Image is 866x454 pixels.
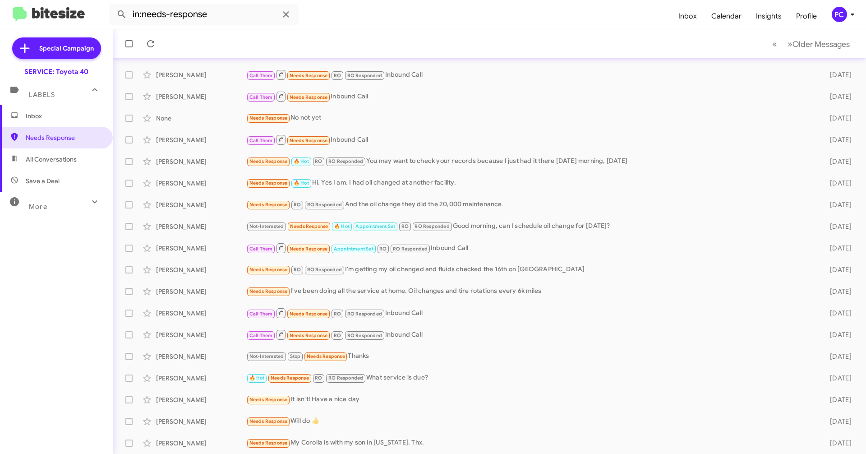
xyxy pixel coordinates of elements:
[246,134,815,145] div: Inbound Call
[156,200,246,209] div: [PERSON_NAME]
[156,287,246,296] div: [PERSON_NAME]
[815,92,859,101] div: [DATE]
[815,244,859,253] div: [DATE]
[249,267,288,273] span: Needs Response
[156,395,246,404] div: [PERSON_NAME]
[315,158,322,164] span: RO
[815,200,859,209] div: [DATE]
[249,311,273,317] span: Call Them
[815,374,859,383] div: [DATE]
[156,330,246,339] div: [PERSON_NAME]
[290,223,328,229] span: Needs Response
[26,133,102,142] span: Needs Response
[334,246,373,252] span: Appointment Set
[415,223,449,229] span: RO Responded
[307,202,342,208] span: RO Responded
[246,156,815,167] div: You may want to check your records because I just had it there [DATE] morning, [DATE]
[815,417,859,426] div: [DATE]
[246,113,815,123] div: No not yet
[246,221,815,232] div: Good morning, can I schedule oil change for [DATE]?
[782,35,855,53] button: Next
[249,73,273,79] span: Call Them
[815,330,859,339] div: [DATE]
[249,397,288,403] span: Needs Response
[815,157,859,166] div: [DATE]
[401,223,409,229] span: RO
[156,135,246,144] div: [PERSON_NAME]
[792,39,850,49] span: Older Messages
[379,246,387,252] span: RO
[156,352,246,361] div: [PERSON_NAME]
[393,246,428,252] span: RO Responded
[815,114,859,123] div: [DATE]
[249,223,284,229] span: Not-Interested
[815,395,859,404] div: [DATE]
[156,374,246,383] div: [PERSON_NAME]
[815,309,859,318] div: [DATE]
[290,353,301,359] span: Stop
[347,311,382,317] span: RO Responded
[249,246,273,252] span: Call Them
[789,3,824,29] a: Profile
[290,246,328,252] span: Needs Response
[249,94,273,100] span: Call Them
[246,438,815,448] div: My Corolla is with my son in [US_STATE]. Thx.
[249,115,288,121] span: Needs Response
[156,244,246,253] div: [PERSON_NAME]
[315,375,322,381] span: RO
[246,199,815,210] div: And the oil change they did the 20,000 maintenance
[246,242,815,254] div: Inbound Call
[26,111,102,120] span: Inbox
[334,311,341,317] span: RO
[156,309,246,318] div: [PERSON_NAME]
[249,418,288,424] span: Needs Response
[246,307,815,319] div: Inbound Call
[355,223,395,229] span: Appointment Set
[294,267,301,273] span: RO
[307,267,342,273] span: RO Responded
[334,223,350,229] span: 🔥 Hot
[109,4,299,25] input: Search
[328,158,363,164] span: RO Responded
[246,394,815,405] div: It isn't! Have a nice day
[246,178,815,188] div: Hi. Yes I am. I had oil changed at another facility.
[246,286,815,296] div: I've been doing all the service at home. Oil changes and tire rotations every 6k miles
[815,265,859,274] div: [DATE]
[815,179,859,188] div: [DATE]
[788,38,792,50] span: »
[246,351,815,361] div: Thanks
[29,203,47,211] span: More
[832,7,847,22] div: PC
[246,329,815,340] div: Inbound Call
[249,440,288,446] span: Needs Response
[294,202,301,208] span: RO
[12,37,101,59] a: Special Campaign
[249,288,288,294] span: Needs Response
[290,94,328,100] span: Needs Response
[294,158,309,164] span: 🔥 Hot
[156,114,246,123] div: None
[290,311,328,317] span: Needs Response
[749,3,789,29] span: Insights
[815,287,859,296] div: [DATE]
[246,416,815,426] div: Will do 👍
[815,70,859,79] div: [DATE]
[290,333,328,338] span: Needs Response
[249,375,265,381] span: 🔥 Hot
[246,264,815,275] div: I'm getting my oil changed and fluids checked the 16th on [GEOGRAPHIC_DATA]
[704,3,749,29] a: Calendar
[156,157,246,166] div: [PERSON_NAME]
[246,91,815,102] div: Inbound Call
[249,138,273,144] span: Call Them
[26,155,77,164] span: All Conversations
[328,375,363,381] span: RO Responded
[249,158,288,164] span: Needs Response
[156,439,246,448] div: [PERSON_NAME]
[156,92,246,101] div: [PERSON_NAME]
[347,73,382,79] span: RO Responded
[39,44,94,53] span: Special Campaign
[815,439,859,448] div: [DATE]
[334,73,341,79] span: RO
[815,222,859,231] div: [DATE]
[334,333,341,338] span: RO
